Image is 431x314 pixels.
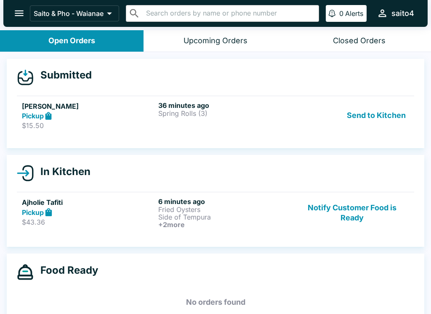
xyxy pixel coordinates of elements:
button: saito4 [373,4,418,22]
p: Spring Rolls (3) [158,110,291,117]
button: open drawer [8,3,30,24]
p: Fried Oysters [158,206,291,213]
h4: Submitted [34,69,92,81]
input: Search orders by name or phone number [144,8,315,19]
p: Alerts [345,9,363,18]
h6: 6 minutes ago [158,197,291,206]
h4: In Kitchen [34,165,90,178]
p: $15.50 [22,121,155,130]
div: Open Orders [48,36,95,46]
h4: Food Ready [34,264,98,277]
h6: + 2 more [158,221,291,228]
p: $43.36 [22,218,155,226]
h5: [PERSON_NAME] [22,101,155,111]
button: Send to Kitchen [343,101,409,130]
p: Side of Tempura [158,213,291,221]
div: Upcoming Orders [184,36,247,46]
button: Notify Customer Food is Ready [295,197,409,228]
div: saito4 [391,8,414,18]
strong: Pickup [22,112,44,120]
div: Closed Orders [333,36,386,46]
h5: Ajholie Tafiti [22,197,155,207]
button: Saito & Pho - Waianae [30,5,119,21]
p: 0 [339,9,343,18]
strong: Pickup [22,208,44,217]
a: [PERSON_NAME]Pickup$15.5036 minutes agoSpring Rolls (3)Send to Kitchen [17,96,414,135]
a: Ajholie TafitiPickup$43.366 minutes agoFried OystersSide of Tempura+2moreNotify Customer Food is ... [17,192,414,233]
h6: 36 minutes ago [158,101,291,110]
p: Saito & Pho - Waianae [34,9,104,18]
